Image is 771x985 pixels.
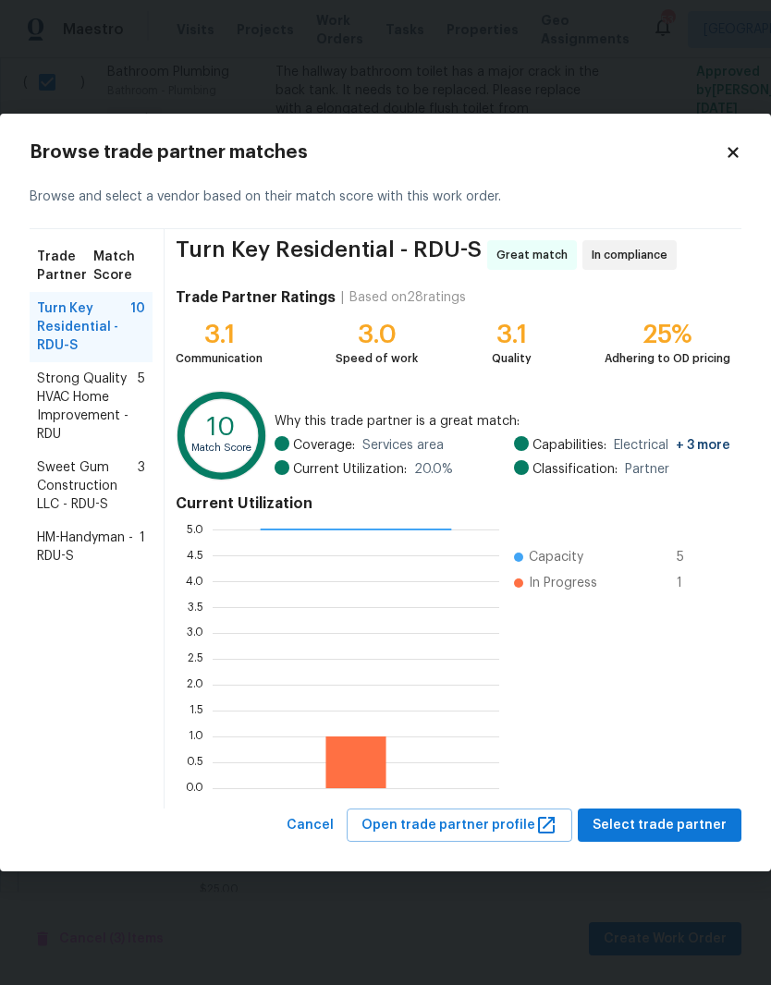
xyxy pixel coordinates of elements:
text: 10 [207,415,235,440]
span: Select trade partner [593,814,727,837]
span: Partner [625,460,669,479]
div: Based on 28 ratings [349,288,466,307]
span: Classification: [532,460,618,479]
span: 10 [130,299,145,355]
div: 3.1 [176,325,263,344]
h2: Browse trade partner matches [30,143,725,162]
text: 5.0 [187,523,203,534]
text: 0.5 [187,756,203,767]
span: Match Score [93,248,145,285]
text: 3.0 [187,626,203,638]
button: Open trade partner profile [347,809,572,843]
span: 5 [138,370,145,444]
span: Turn Key Residential - RDU-S [37,299,130,355]
span: Why this trade partner is a great match: [275,412,730,431]
text: Match Score [191,443,251,453]
div: | [336,288,349,307]
span: Current Utilization: [293,460,407,479]
span: Trade Partner [37,248,93,285]
span: Sweet Gum Construction LLC - RDU-S [37,458,138,514]
span: 5 [677,548,706,566]
span: HM-Handyman - RDU-S [37,529,140,565]
h4: Current Utilization [176,494,730,513]
div: Quality [492,349,532,368]
button: Cancel [279,809,341,843]
span: 1 [140,529,145,565]
div: Communication [176,349,263,368]
span: Turn Key Residential - RDU-S [176,240,482,270]
h4: Trade Partner Ratings [176,288,336,307]
text: 1.5 [190,704,203,715]
div: Browse and select a vendor based on their match score with this work order. [30,165,741,229]
div: Speed of work [336,349,418,368]
span: 1 [677,574,706,592]
span: 3 [138,458,145,514]
div: 3.0 [336,325,418,344]
span: Capabilities: [532,436,606,455]
div: 3.1 [492,325,532,344]
span: Open trade partner profile [361,814,557,837]
text: 2.5 [188,652,203,663]
span: Cancel [287,814,334,837]
text: 4.5 [187,549,203,560]
text: 2.0 [187,678,203,689]
span: Coverage: [293,436,355,455]
span: In compliance [592,246,675,264]
span: Strong Quality HVAC Home Improvement - RDU [37,370,138,444]
span: + 3 more [676,439,730,452]
div: Adhering to OD pricing [605,349,730,368]
span: Capacity [529,548,583,566]
text: 1.0 [189,730,203,741]
text: 0.0 [186,782,203,793]
span: Electrical [614,436,730,455]
span: Services area [362,436,444,455]
span: 20.0 % [414,460,453,479]
text: 4.0 [186,575,203,586]
button: Select trade partner [578,809,741,843]
span: In Progress [529,574,597,592]
text: 3.5 [188,601,203,612]
span: Great match [496,246,575,264]
div: 25% [605,325,730,344]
